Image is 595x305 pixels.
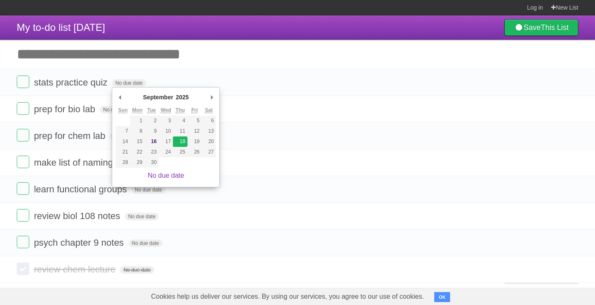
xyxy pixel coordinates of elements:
button: 14 [116,136,130,147]
span: review biol 108 notes [34,211,122,221]
span: stats practice quiz [34,77,109,88]
abbr: Sunday [118,107,128,113]
button: 30 [144,157,159,168]
span: Cookies help us deliver our services. By using our services, you agree to our use of cookies. [143,288,433,305]
button: 18 [173,136,187,147]
label: Done [17,209,29,222]
span: learn functional groups [34,184,129,194]
label: Done [17,156,29,168]
button: 11 [173,126,187,136]
abbr: Saturday [205,107,213,113]
abbr: Tuesday [147,107,156,113]
label: Done [17,236,29,248]
abbr: Monday [132,107,142,113]
button: 12 [187,126,202,136]
label: Done [17,76,29,88]
label: Done [17,182,29,195]
abbr: Thursday [176,107,185,113]
a: SaveThis List [504,19,578,36]
label: Done [17,102,29,115]
div: September [142,91,175,103]
button: 6 [202,116,216,126]
button: 19 [187,136,202,147]
button: 9 [144,126,159,136]
b: This List [541,23,569,32]
button: 2 [144,116,159,126]
button: 7 [116,126,130,136]
button: 23 [144,147,159,157]
button: 28 [116,157,130,168]
button: 29 [130,157,144,168]
button: 10 [159,126,173,136]
span: make list of naming rules [34,157,137,168]
span: review chem lecture [34,264,118,275]
button: Previous Month [116,91,124,103]
button: 13 [202,126,216,136]
button: 25 [173,147,187,157]
span: No due date [112,79,146,87]
button: 17 [159,136,173,147]
button: 24 [159,147,173,157]
div: 2025 [175,91,190,103]
button: 16 [144,136,159,147]
label: Done [17,129,29,141]
span: prep for bio lab [34,104,97,114]
span: prep for chem lab [34,131,107,141]
a: No due date [148,172,184,179]
span: No due date [125,213,159,220]
button: 20 [202,136,216,147]
button: 21 [116,147,130,157]
span: No due date [110,133,144,140]
button: OK [434,292,451,302]
button: 8 [130,126,144,136]
span: No due date [100,106,134,113]
button: 26 [187,147,202,157]
button: 27 [202,147,216,157]
span: No due date [129,239,162,247]
label: Done [17,262,29,275]
span: psych chapter 9 notes [34,237,126,248]
button: 1 [130,116,144,126]
span: No due date [120,266,154,274]
span: No due date [132,186,165,194]
button: 3 [159,116,173,126]
abbr: Wednesday [161,107,171,113]
button: 22 [130,147,144,157]
button: Next Month [208,91,216,103]
button: 4 [173,116,187,126]
button: 5 [187,116,202,126]
abbr: Friday [191,107,197,113]
button: 15 [130,136,144,147]
span: My to-do list [DATE] [17,22,105,33]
